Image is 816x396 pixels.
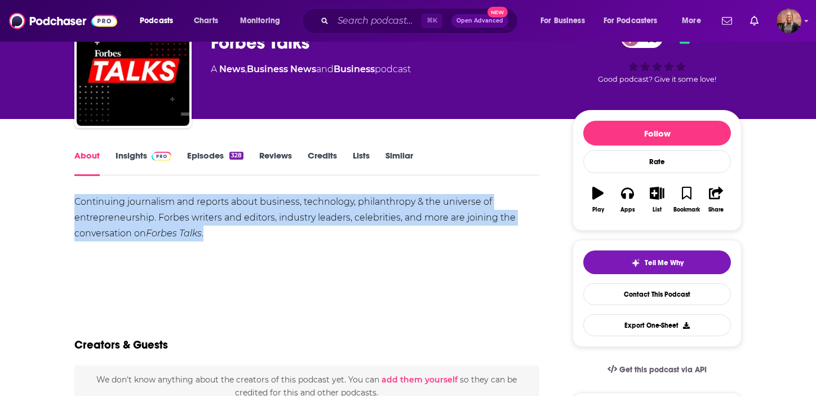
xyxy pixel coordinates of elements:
div: Rate [583,150,731,173]
div: Search podcasts, credits, & more... [313,8,529,34]
button: Follow [583,121,731,146]
div: 328 [229,152,243,160]
img: Podchaser - Follow, Share and Rate Podcasts [9,10,117,32]
img: User Profile [777,8,801,33]
span: Podcasts [140,13,173,29]
span: Charts [194,13,218,29]
a: Get this podcast via API [598,356,716,384]
img: tell me why sparkle [631,258,640,267]
em: Forbes Talks [146,228,202,239]
button: Bookmark [672,179,701,220]
span: Logged in as kara_new [777,8,801,33]
div: List [653,206,662,213]
a: Show notifications dropdown [717,11,737,30]
a: Lists [353,150,370,176]
span: New [487,7,508,17]
span: More [682,13,701,29]
div: A podcast [211,63,411,76]
button: Show profile menu [777,8,801,33]
span: Open Advanced [456,18,503,24]
h2: Creators & Guests [74,338,168,352]
a: Charts [187,12,225,30]
a: Reviews [259,150,292,176]
a: InsightsPodchaser Pro [116,150,171,176]
button: add them yourself [382,375,458,384]
button: open menu [232,12,295,30]
span: Tell Me Why [645,258,684,267]
a: Business News [247,64,316,74]
button: open menu [132,12,188,30]
span: For Podcasters [604,13,658,29]
span: ⌘ K [422,14,442,28]
a: About [74,150,100,176]
div: Continuing journalism and reports about business, technology, philanthropy & the universe of entr... [74,194,539,241]
img: Forbes Talks [77,13,189,126]
div: Apps [620,206,635,213]
a: News [219,64,245,74]
button: Play [583,179,613,220]
div: 46Good podcast? Give it some love! [573,21,742,91]
button: Share [702,179,731,220]
a: Credits [308,150,337,176]
button: Apps [613,179,642,220]
button: List [642,179,672,220]
button: open menu [533,12,599,30]
div: Bookmark [673,206,700,213]
div: Share [708,206,724,213]
a: Episodes328 [187,150,243,176]
div: Play [592,206,604,213]
button: open menu [674,12,715,30]
span: For Business [540,13,585,29]
span: Good podcast? Give it some love! [598,75,716,83]
button: Open AdvancedNew [451,14,508,28]
span: and [316,64,334,74]
span: Monitoring [240,13,280,29]
button: tell me why sparkleTell Me Why [583,250,731,274]
a: Contact This Podcast [583,283,731,305]
span: , [245,64,247,74]
span: Get this podcast via API [619,365,707,375]
a: Show notifications dropdown [746,11,763,30]
input: Search podcasts, credits, & more... [333,12,422,30]
a: Similar [385,150,413,176]
button: Export One-Sheet [583,314,731,336]
img: Podchaser Pro [152,152,171,161]
button: open menu [596,12,674,30]
a: Business [334,64,375,74]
